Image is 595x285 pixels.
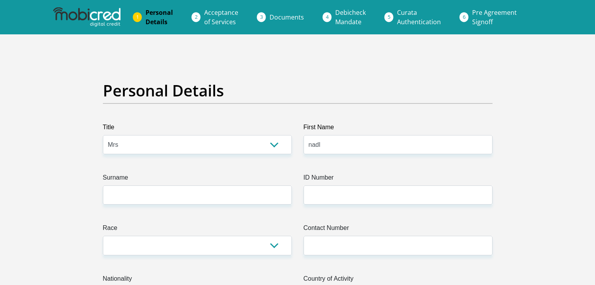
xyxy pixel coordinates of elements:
[466,5,523,30] a: Pre AgreementSignoff
[472,8,517,26] span: Pre Agreement Signoff
[304,223,493,236] label: Contact Number
[103,123,292,135] label: Title
[304,236,493,255] input: Contact Number
[270,13,304,21] span: Documents
[103,223,292,236] label: Race
[103,81,493,100] h2: Personal Details
[204,8,238,26] span: Acceptance of Services
[304,185,493,205] input: ID Number
[304,135,493,154] input: First Name
[53,7,120,27] img: mobicred logo
[198,5,244,30] a: Acceptanceof Services
[263,9,310,25] a: Documents
[335,8,366,26] span: Debicheck Mandate
[329,5,372,30] a: DebicheckMandate
[103,173,292,185] label: Surname
[103,185,292,205] input: Surname
[391,5,447,30] a: CurataAuthentication
[304,173,493,185] label: ID Number
[146,8,173,26] span: Personal Details
[304,123,493,135] label: First Name
[139,5,179,30] a: PersonalDetails
[397,8,441,26] span: Curata Authentication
